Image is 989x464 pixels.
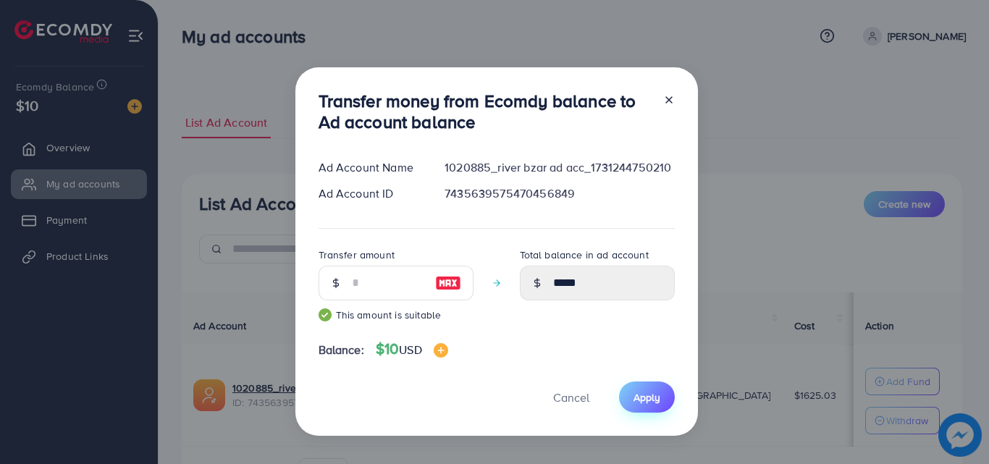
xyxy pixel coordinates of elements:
[520,248,649,262] label: Total balance in ad account
[433,185,686,202] div: 7435639575470456849
[434,343,448,358] img: image
[433,159,686,176] div: 1020885_river bzar ad acc_1731244750210
[553,389,589,405] span: Cancel
[307,159,434,176] div: Ad Account Name
[319,308,474,322] small: This amount is suitable
[535,381,607,413] button: Cancel
[319,90,652,132] h3: Transfer money from Ecomdy balance to Ad account balance
[319,342,364,358] span: Balance:
[376,340,448,358] h4: $10
[399,342,421,358] span: USD
[619,381,675,413] button: Apply
[634,390,660,405] span: Apply
[319,308,332,321] img: guide
[435,274,461,292] img: image
[307,185,434,202] div: Ad Account ID
[319,248,395,262] label: Transfer amount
